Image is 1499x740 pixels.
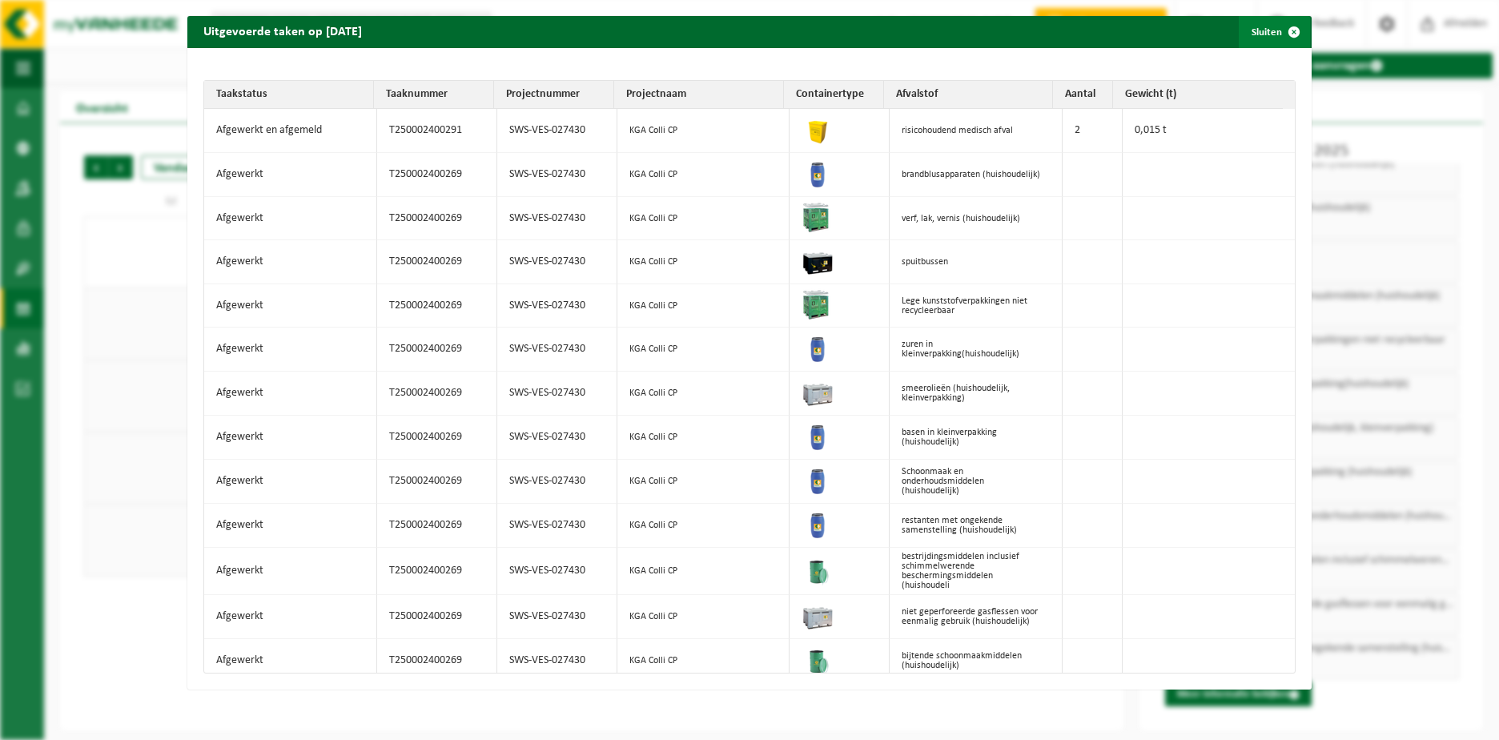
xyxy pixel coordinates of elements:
td: Afgewerkt [204,548,377,595]
td: T250002400269 [377,240,497,284]
th: Taakstatus [204,81,374,109]
td: KGA Colli CP [617,284,790,328]
th: Aantal [1053,81,1113,109]
td: Afgewerkt [204,197,377,240]
td: 2 [1063,109,1123,153]
td: Afgewerkt [204,416,377,460]
td: SWS-VES-027430 [497,197,617,240]
td: T250002400291 [377,109,497,153]
img: PB-OT-0120-HPE-00-02 [802,464,834,496]
td: Afgewerkt [204,240,377,284]
td: SWS-VES-027430 [497,460,617,504]
td: Afgewerkt [204,504,377,548]
td: KGA Colli CP [617,240,790,284]
td: T250002400269 [377,328,497,372]
td: KGA Colli CP [617,328,790,372]
td: T250002400269 [377,460,497,504]
td: 0,015 t [1123,109,1296,153]
td: Afgewerkt [204,284,377,328]
th: Projectnaam [614,81,784,109]
td: T250002400269 [377,639,497,682]
td: SWS-VES-027430 [497,240,617,284]
img: PB-OT-0120-HPE-00-02 [802,420,834,452]
td: SWS-VES-027430 [497,372,617,416]
td: T250002400269 [377,504,497,548]
td: T250002400269 [377,595,497,639]
td: Afgewerkt [204,153,377,197]
td: KGA Colli CP [617,548,790,595]
td: smeerolieën (huishoudelijk, kleinverpakking) [890,372,1063,416]
td: T250002400269 [377,416,497,460]
td: Schoonmaak en onderhoudsmiddelen (huishoudelijk) [890,460,1063,504]
td: SWS-VES-027430 [497,416,617,460]
td: T250002400269 [377,197,497,240]
th: Projectnummer [494,81,614,109]
td: T250002400269 [377,153,497,197]
td: Afgewerkt [204,639,377,682]
th: Containertype [784,81,884,109]
td: KGA Colli CP [617,595,790,639]
img: PB-LB-0680-HPE-GY-11 [802,599,834,631]
td: brandblusapparaten (huishoudelijk) [890,153,1063,197]
td: SWS-VES-027430 [497,548,617,595]
td: Afgewerkt en afgemeld [204,109,377,153]
td: zuren in kleinverpakking(huishoudelijk) [890,328,1063,372]
button: Sluiten [1239,16,1310,48]
img: PB-OT-0200-MET-00-02 [802,643,834,675]
td: niet geperforeerde gasflessen voor eenmalig gebruik (huishoudelijk) [890,595,1063,639]
td: T250002400269 [377,548,497,595]
td: SWS-VES-027430 [497,504,617,548]
img: PB-LB-0680-HPE-GY-11 [802,376,834,408]
h2: Uitgevoerde taken op [DATE] [187,16,378,46]
td: KGA Colli CP [617,639,790,682]
th: Taaknummer [374,81,494,109]
td: Afgewerkt [204,595,377,639]
img: PB-HB-1400-HPE-GN-11 [802,288,830,320]
td: Afgewerkt [204,328,377,372]
td: SWS-VES-027430 [497,284,617,328]
td: SWS-VES-027430 [497,595,617,639]
th: Afvalstof [884,81,1054,109]
img: PB-OT-0120-HPE-00-02 [802,332,834,364]
td: KGA Colli CP [617,460,790,504]
td: basen in kleinverpakking (huishoudelijk) [890,416,1063,460]
td: KGA Colli CP [617,197,790,240]
td: KGA Colli CP [617,372,790,416]
td: bijtende schoonmaakmiddelen (huishoudelijk) [890,639,1063,682]
td: KGA Colli CP [617,416,790,460]
td: KGA Colli CP [617,109,790,153]
th: Gewicht (t) [1113,81,1283,109]
td: Afgewerkt [204,372,377,416]
img: PB-HB-1400-HPE-GN-11 [802,201,830,232]
td: T250002400269 [377,284,497,328]
img: PB-OT-0120-HPE-00-02 [802,157,834,189]
td: spuitbussen [890,240,1063,284]
td: Lege kunststofverpakkingen niet recycleerbaar [890,284,1063,328]
img: PB-LB-0680-HPE-BK-11 [802,244,834,276]
img: PB-OT-0200-MET-00-02 [802,553,834,585]
td: KGA Colli CP [617,153,790,197]
td: SWS-VES-027430 [497,153,617,197]
td: T250002400269 [377,372,497,416]
img: LP-SB-00050-HPE-22 [802,113,834,145]
td: SWS-VES-027430 [497,109,617,153]
td: KGA Colli CP [617,504,790,548]
td: Afgewerkt [204,460,377,504]
img: PB-OT-0120-HPE-00-02 [802,508,834,540]
td: SWS-VES-027430 [497,639,617,682]
td: bestrijdingsmiddelen inclusief schimmelwerende beschermingsmiddelen (huishoudeli [890,548,1063,595]
td: verf, lak, vernis (huishoudelijk) [890,197,1063,240]
td: SWS-VES-027430 [497,328,617,372]
td: restanten met ongekende samenstelling (huishoudelijk) [890,504,1063,548]
td: risicohoudend medisch afval [890,109,1063,153]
